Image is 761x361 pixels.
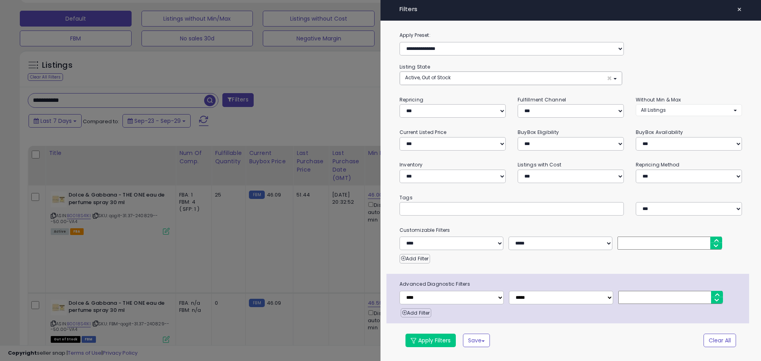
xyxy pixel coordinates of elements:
small: Customizable Filters [394,226,748,235]
small: Listings with Cost [518,161,561,168]
small: Current Listed Price [400,129,446,136]
small: Fulfillment Channel [518,96,566,103]
span: Active, Out of Stock [405,74,451,81]
small: Repricing Method [636,161,680,168]
button: All Listings [636,104,742,116]
button: Active, Out of Stock × [400,72,622,85]
h4: Filters [400,6,742,13]
button: Add Filter [401,308,431,318]
button: Clear All [704,334,736,347]
small: Listing State [400,63,430,70]
small: BuyBox Availability [636,129,683,136]
small: BuyBox Eligibility [518,129,559,136]
span: All Listings [641,107,666,113]
small: Repricing [400,96,423,103]
span: × [607,74,612,82]
small: Without Min & Max [636,96,681,103]
button: Apply Filters [405,334,456,347]
label: Apply Preset: [394,31,748,40]
span: Advanced Diagnostic Filters [394,280,749,288]
span: × [737,4,742,15]
button: Add Filter [400,254,430,264]
small: Inventory [400,161,423,168]
small: Tags [394,193,748,202]
button: × [734,4,745,15]
button: Save [463,334,490,347]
